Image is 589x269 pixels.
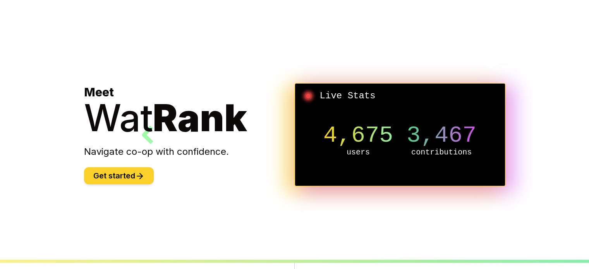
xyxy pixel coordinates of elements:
h2: Live Stats [301,90,499,102]
button: Get started [84,167,154,184]
p: contributions [400,147,483,158]
span: Wat [84,95,153,140]
p: 3,467 [400,124,483,147]
span: Rank [153,95,247,140]
p: users [317,147,400,158]
p: Navigate co-op with confidence. [84,146,295,158]
h1: Meet [84,85,295,136]
a: Get started [84,172,154,180]
p: 4,675 [317,124,400,147]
